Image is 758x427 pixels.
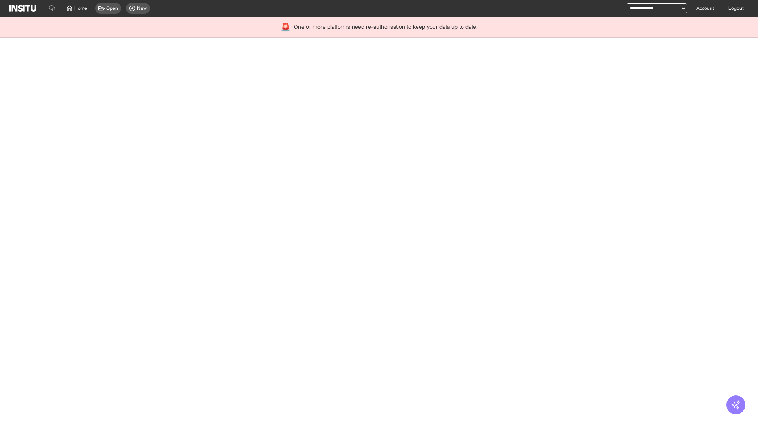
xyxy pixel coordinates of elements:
[294,23,477,31] span: One or more platforms need re-authorisation to keep your data up to date.
[137,5,147,11] span: New
[281,21,291,32] div: 🚨
[106,5,118,11] span: Open
[9,5,36,12] img: Logo
[74,5,87,11] span: Home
